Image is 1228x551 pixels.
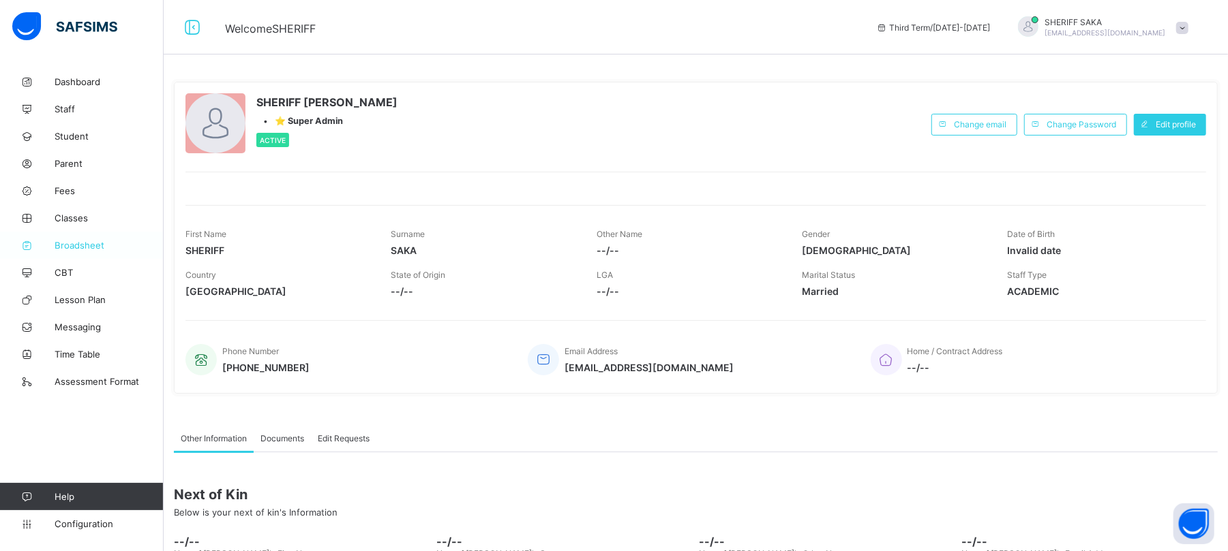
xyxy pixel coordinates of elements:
span: Surname [391,229,425,239]
span: --/-- [391,285,575,297]
span: Invalid date [1008,245,1193,256]
span: --/-- [597,285,781,297]
span: SAKA [391,245,575,256]
span: Staff Type [1008,270,1047,280]
span: [EMAIL_ADDRESS][DOMAIN_NAME] [1045,29,1166,37]
span: Change email [954,119,1006,129]
span: Classes [55,212,164,223]
span: Phone Number [222,346,279,356]
span: Documents [260,433,304,443]
span: Home / Contract Address [908,346,1003,356]
span: LGA [597,270,613,280]
span: ACADEMIC [1008,285,1193,297]
span: Welcome SHERIFF [225,22,316,35]
span: Parent [55,158,164,169]
span: Country [185,270,216,280]
span: Email Address [565,346,618,356]
span: CBT [55,267,164,278]
span: Below is your next of kin's Information [174,507,338,518]
span: Other Name [597,229,642,239]
span: Configuration [55,518,163,529]
button: Open asap [1173,503,1214,544]
span: Other Information [181,433,247,443]
img: safsims [12,12,117,41]
span: Edit profile [1156,119,1196,129]
span: Change Password [1047,119,1116,129]
span: Edit Requests [318,433,370,443]
span: Gender [802,229,830,239]
span: SHERIFF [185,245,370,256]
span: --/-- [700,535,955,548]
span: [EMAIL_ADDRESS][DOMAIN_NAME] [565,362,734,373]
div: • [256,116,398,126]
span: --/-- [174,535,430,548]
span: --/-- [962,535,1218,548]
span: Broadsheet [55,240,164,251]
span: Married [802,285,987,297]
span: Student [55,131,164,142]
span: Assessment Format [55,376,164,387]
span: Fees [55,185,164,196]
span: Date of Birth [1008,229,1055,239]
span: SHERIFF SAKA [1045,17,1166,27]
span: ⭐ Super Admin [275,116,343,126]
span: --/-- [908,362,1003,373]
span: Marital Status [802,270,855,280]
span: SHERIFF [PERSON_NAME] [256,95,398,109]
span: First Name [185,229,226,239]
span: Next of Kin [174,486,1218,503]
span: Help [55,491,163,502]
span: Staff [55,104,164,114]
span: [PHONE_NUMBER] [222,362,310,373]
span: State of Origin [391,270,445,280]
span: session/term information [876,22,991,33]
span: Time Table [55,349,164,360]
span: [GEOGRAPHIC_DATA] [185,285,370,297]
div: SHERIFFSAKA [1004,16,1195,39]
span: Dashboard [55,76,164,87]
span: --/-- [597,245,781,256]
span: Active [260,136,286,144]
span: Lesson Plan [55,294,164,305]
span: Messaging [55,321,164,332]
span: --/-- [436,535,692,548]
span: [DEMOGRAPHIC_DATA] [802,245,987,256]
